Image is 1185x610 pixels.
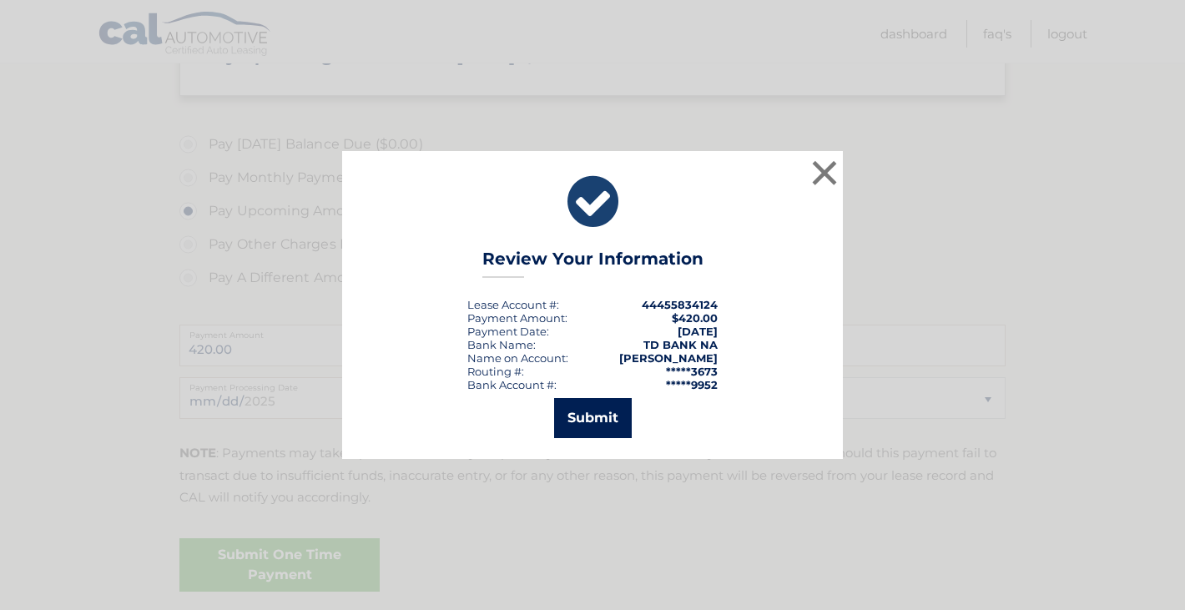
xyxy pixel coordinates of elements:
[643,338,718,351] strong: TD BANK NA
[467,325,549,338] div: :
[619,351,718,365] strong: [PERSON_NAME]
[467,298,559,311] div: Lease Account #:
[467,325,547,338] span: Payment Date
[672,311,718,325] span: $420.00
[642,298,718,311] strong: 44455834124
[467,311,567,325] div: Payment Amount:
[678,325,718,338] span: [DATE]
[467,351,568,365] div: Name on Account:
[467,365,524,378] div: Routing #:
[554,398,632,438] button: Submit
[467,338,536,351] div: Bank Name:
[467,378,557,391] div: Bank Account #:
[482,249,703,278] h3: Review Your Information
[808,156,841,189] button: ×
